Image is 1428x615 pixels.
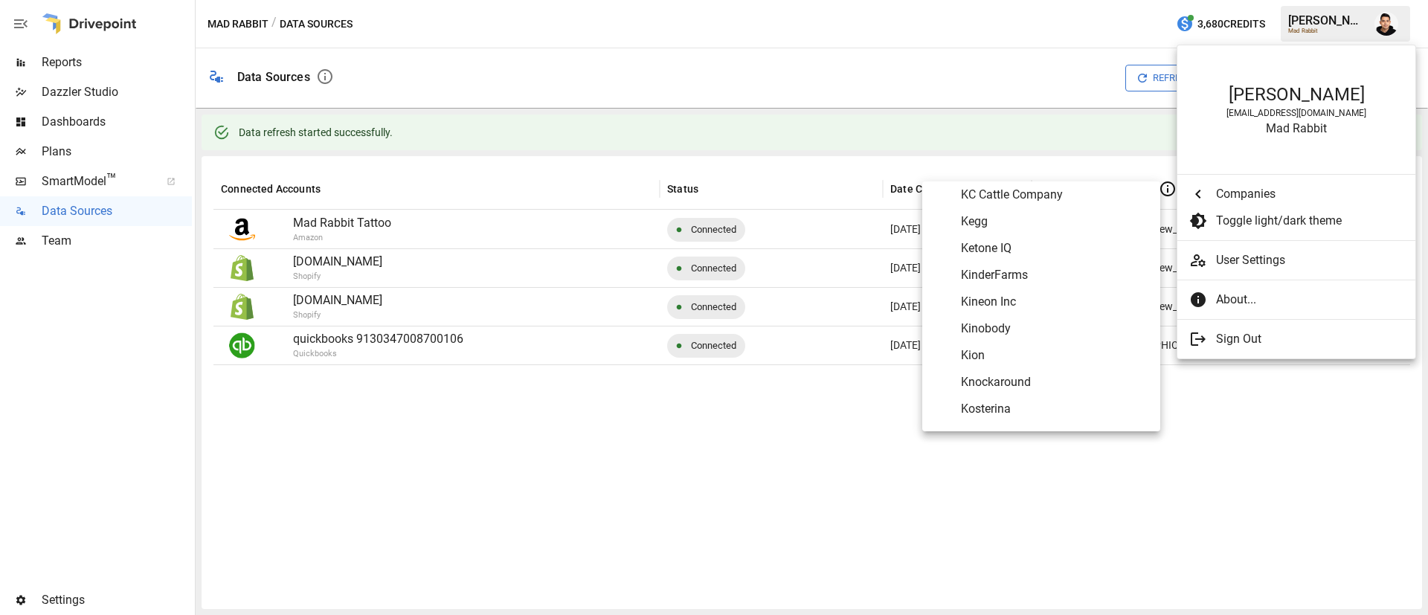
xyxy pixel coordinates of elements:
span: Kion [961,347,1148,364]
span: KinderFarms [961,266,1148,284]
span: KC Cattle Company [961,186,1148,204]
span: Kinobody [961,320,1148,338]
span: Ketone IQ [961,239,1148,257]
span: Kegg [961,213,1148,231]
span: Companies [1216,185,1403,203]
span: Knockaround [961,373,1148,391]
div: [PERSON_NAME] [1192,84,1400,105]
span: Sign Out [1216,330,1403,348]
span: Kineon Inc [961,293,1148,311]
span: Toggle light/dark theme [1216,212,1403,230]
span: Kosterina [961,400,1148,418]
div: Mad Rabbit [1192,121,1400,135]
div: [EMAIL_ADDRESS][DOMAIN_NAME] [1192,108,1400,118]
span: About... [1216,291,1403,309]
span: User Settings [1216,251,1403,269]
